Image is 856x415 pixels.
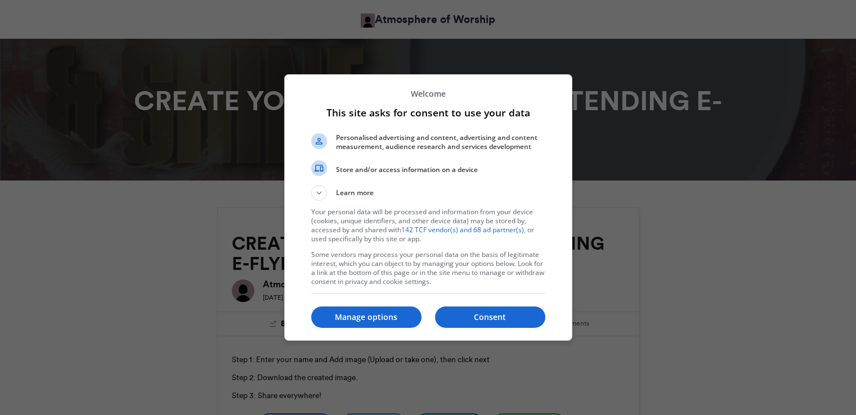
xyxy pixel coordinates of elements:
p: Your personal data will be processed and information from your device (cookies, unique identifier... [311,207,545,243]
p: Consent [435,312,545,323]
a: 142 TCF vendor(s) and 68 ad partner(s) [401,225,524,234]
p: Some vendors may process your personal data on the basis of legitimate interest, which you can ob... [311,250,545,286]
button: Learn more [311,185,545,201]
span: Store and/or access information on a device [336,165,545,174]
span: Personalised advertising and content, advertising and content measurement, audience research and ... [336,133,545,151]
h1: This site asks for consent to use your data [311,106,545,119]
span: Learn more [336,188,374,201]
button: Consent [435,306,545,328]
p: Welcome [311,88,545,99]
div: This site asks for consent to use your data [284,74,572,341]
button: Manage options [311,306,422,328]
p: Manage options [311,312,422,323]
